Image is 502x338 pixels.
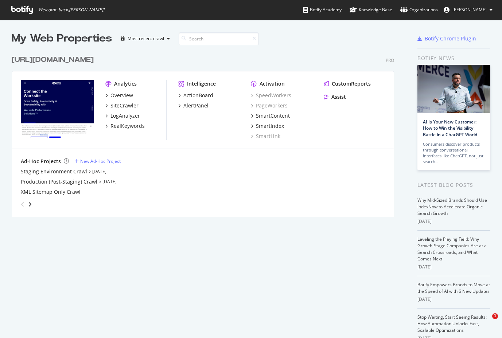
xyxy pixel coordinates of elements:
[477,313,495,331] iframe: Intercom live chat
[21,168,87,175] a: Staging Environment Crawl
[423,141,485,165] div: Consumers discover products through conversational interfaces like ChatGPT, not just search…
[75,158,121,164] a: New Ad-Hoc Project
[417,181,490,189] div: Latest Blog Posts
[105,122,145,130] a: RealKeywords
[331,93,346,101] div: Assist
[303,6,342,13] div: Botify Academy
[256,112,290,119] div: SmartContent
[386,57,394,63] div: Pro
[178,102,209,109] a: AlertPanel
[102,178,117,185] a: [DATE]
[350,6,392,13] div: Knowledge Base
[425,35,476,42] div: Botify Chrome Plugin
[417,296,490,303] div: [DATE]
[251,102,288,109] a: PageWorkers
[492,313,498,319] span: 1
[38,7,104,13] span: Welcome back, [PERSON_NAME] !
[400,6,438,13] div: Organizations
[417,282,490,294] a: Botify Empowers Brands to Move at the Speed of AI with 6 New Updates
[21,80,94,138] img: https://www.unitedrentals.com/
[187,80,216,87] div: Intelligence
[417,218,490,225] div: [DATE]
[105,92,133,99] a: Overview
[105,102,139,109] a: SiteCrawler
[332,80,371,87] div: CustomReports
[27,201,32,208] div: angle-right
[417,236,487,262] a: Leveling the Playing Field: Why Growth-Stage Companies Are at a Search Crossroads, and What Comes...
[417,35,476,42] a: Botify Chrome Plugin
[452,7,487,13] span: Brad McGuire
[417,264,490,270] div: [DATE]
[110,92,133,99] div: Overview
[105,112,140,119] a: LogAnalyzer
[118,33,173,44] button: Most recent crawl
[21,188,81,196] a: XML Sitemap Only Crawl
[12,55,94,65] div: [URL][DOMAIN_NAME]
[251,92,291,99] a: SpeedWorkers
[128,36,164,41] div: Most recent crawl
[183,92,213,99] div: ActionBoard
[110,122,145,130] div: RealKeywords
[183,102,209,109] div: AlertPanel
[438,4,498,16] button: [PERSON_NAME]
[417,65,490,113] img: AI Is Your New Customer: How to Win the Visibility Battle in a ChatGPT World
[178,92,213,99] a: ActionBoard
[417,314,487,333] a: Stop Waiting, Start Seeing Results: How Automation Unlocks Fast, Scalable Optimizations
[92,168,106,174] a: [DATE]
[114,80,137,87] div: Analytics
[260,80,285,87] div: Activation
[324,93,346,101] a: Assist
[12,55,97,65] a: [URL][DOMAIN_NAME]
[179,32,259,45] input: Search
[110,102,139,109] div: SiteCrawler
[110,112,140,119] div: LogAnalyzer
[251,133,280,140] a: SmartLink
[423,119,477,137] a: AI Is Your New Customer: How to Win the Visibility Battle in a ChatGPT World
[21,178,97,185] a: Production (Post-Staging) Crawl
[417,197,487,216] a: Why Mid-Sized Brands Should Use IndexNow to Accelerate Organic Search Growth
[12,31,112,46] div: My Web Properties
[417,54,490,62] div: Botify news
[18,199,27,210] div: angle-left
[12,46,400,217] div: grid
[324,80,371,87] a: CustomReports
[251,112,290,119] a: SmartContent
[256,122,284,130] div: SmartIndex
[251,122,284,130] a: SmartIndex
[21,158,61,165] div: Ad-Hoc Projects
[80,158,121,164] div: New Ad-Hoc Project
